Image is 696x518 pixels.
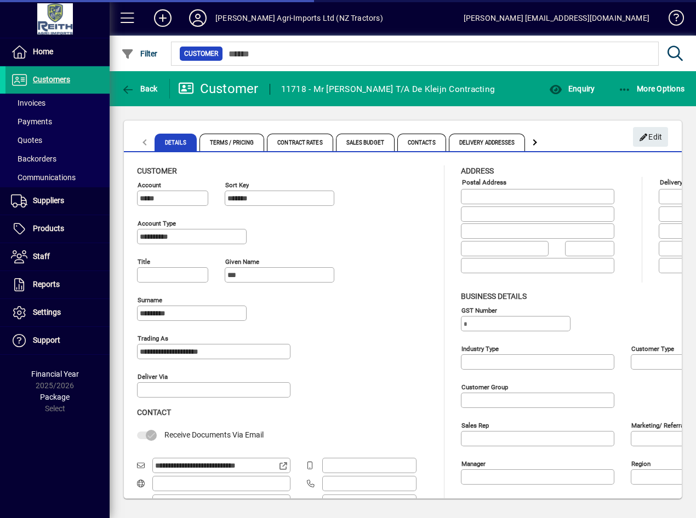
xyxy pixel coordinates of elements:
a: Payments [5,112,110,131]
a: Invoices [5,94,110,112]
button: More Options [615,79,688,99]
a: Knowledge Base [660,2,682,38]
span: Details [155,134,197,151]
mat-label: Customer group [461,383,508,390]
button: Enquiry [546,79,597,99]
span: Delivery Addresses [449,134,526,151]
mat-label: Account [138,181,161,189]
span: Package [40,393,70,401]
mat-label: Sales rep [461,421,489,429]
span: Contact [137,408,171,417]
mat-label: Customer type [631,344,674,352]
span: Contacts [397,134,446,151]
a: Reports [5,271,110,298]
span: Financial Year [31,370,79,378]
span: Contract Rates [267,134,333,151]
span: Products [33,224,64,233]
div: 11718 - Mr [PERSON_NAME] T/A De Kleijn Contracting [281,80,495,98]
span: Support [33,336,60,344]
mat-label: Notes [461,498,478,505]
mat-label: GST Number [461,306,497,314]
mat-label: Surname [138,296,162,304]
mat-label: Given name [225,258,259,266]
button: Back [118,79,161,99]
span: Back [121,84,158,93]
mat-label: Title [138,258,150,266]
mat-label: Manager [461,459,486,467]
div: [PERSON_NAME] Agri-Imports Ltd (NZ Tractors) [215,9,383,27]
a: Support [5,327,110,354]
a: Quotes [5,131,110,149]
mat-label: Region [631,459,651,467]
span: Staff [33,252,50,261]
span: Quotes [11,136,42,145]
span: Backorders [11,154,56,163]
span: Home [33,47,53,56]
button: Filter [118,44,161,64]
mat-label: Industry type [461,344,499,352]
span: Customers [33,75,70,84]
a: Backorders [5,149,110,168]
span: Customer [184,48,218,59]
app-page-header-button: Back [110,79,170,99]
span: Customer [137,166,177,175]
mat-label: Marketing/ Referral [631,421,686,429]
span: Edit [639,128,663,146]
mat-label: Sort key [225,181,249,189]
span: More Options [618,84,685,93]
span: Receive Documents Via Email [164,430,264,439]
span: Payments [11,117,52,126]
a: Settings [5,299,110,326]
a: Communications [5,168,110,187]
button: Edit [633,127,668,147]
span: Terms / Pricing [199,134,265,151]
a: Suppliers [5,187,110,215]
mat-label: Deliver via [138,373,168,381]
span: Address [461,166,494,175]
a: Products [5,215,110,243]
div: Customer [178,80,259,97]
span: Sales Budget [336,134,395,151]
span: Suppliers [33,196,64,205]
span: Reports [33,280,60,289]
span: Filter [121,49,158,58]
mat-label: Trading as [138,335,168,342]
div: [PERSON_NAME] [EMAIL_ADDRESS][DOMAIN_NAME] [464,9,649,27]
span: Invoices [11,99,45,107]
a: Staff [5,243,110,270]
button: Profile [180,8,215,28]
button: Add [145,8,180,28]
mat-label: Account Type [138,220,176,227]
span: Business details [461,292,527,301]
span: Enquiry [549,84,595,93]
span: Communications [11,173,76,182]
span: Settings [33,308,61,316]
a: Home [5,38,110,66]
